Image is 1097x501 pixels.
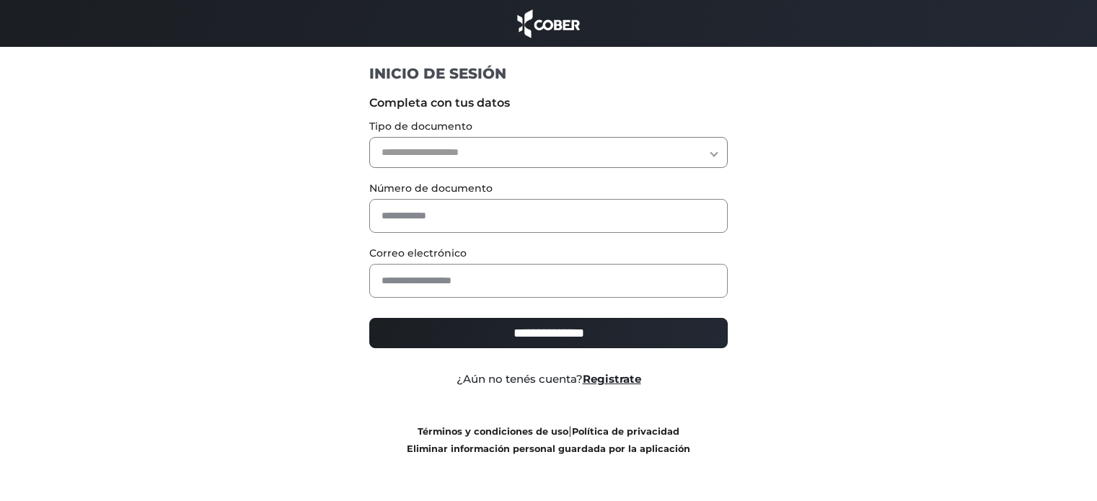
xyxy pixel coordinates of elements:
[369,246,728,261] label: Correo electrónico
[572,426,679,437] a: Política de privacidad
[369,94,728,112] label: Completa con tus datos
[407,443,690,454] a: Eliminar información personal guardada por la aplicación
[583,372,641,386] a: Registrate
[369,119,728,134] label: Tipo de documento
[369,64,728,83] h1: INICIO DE SESIÓN
[358,422,739,457] div: |
[514,7,584,40] img: cober_marca.png
[369,181,728,196] label: Número de documento
[418,426,568,437] a: Términos y condiciones de uso
[358,371,739,388] div: ¿Aún no tenés cuenta?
